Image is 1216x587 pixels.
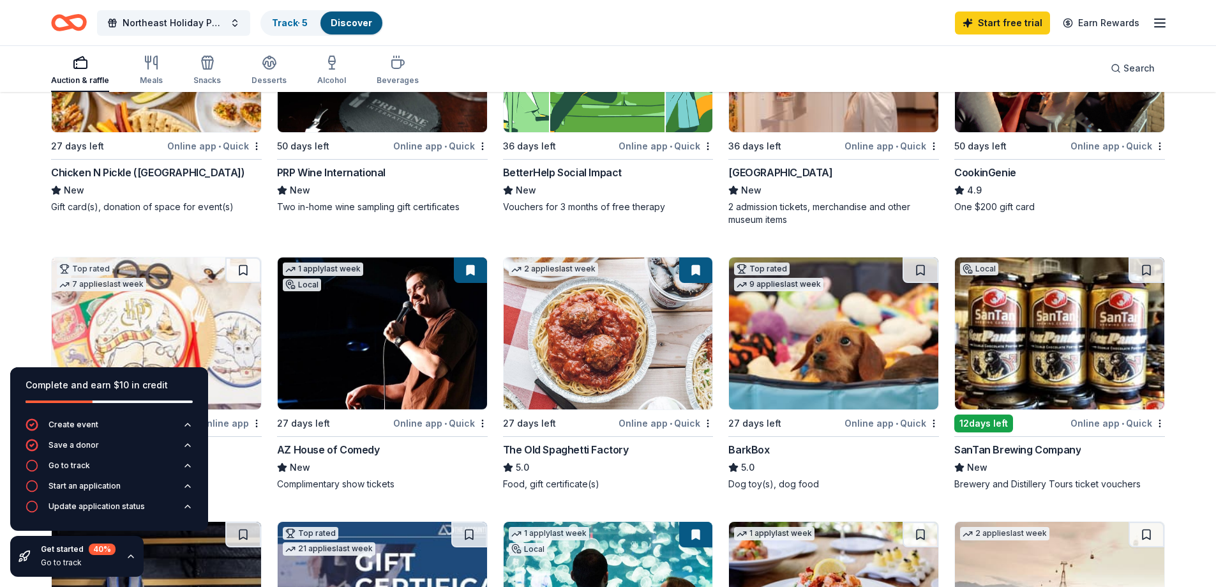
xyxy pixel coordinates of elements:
[260,10,384,36] button: Track· 5Discover
[51,75,109,86] div: Auction & raffle
[444,141,447,151] span: •
[1070,138,1165,154] div: Online app Quick
[51,165,245,180] div: Chicken N Pickle ([GEOGRAPHIC_DATA])
[896,418,898,429] span: •
[728,257,939,491] a: Image for BarkBoxTop rated9 applieslast week27 days leftOnline app•QuickBarkBox5.0Dog toy(s), dog...
[64,183,84,198] span: New
[444,418,447,429] span: •
[955,257,1164,409] img: Image for SanTan Brewing Company
[503,139,556,154] div: 36 days left
[377,50,419,92] button: Beverages
[955,11,1050,34] a: Start free trial
[277,478,488,491] div: Complimentary show tickets
[734,263,790,275] div: Top rated
[97,10,250,36] button: Northeast Holiday Party
[503,257,714,491] a: Image for The Old Spaghetti Factory2 applieslast week27 days leftOnline app•QuickThe Old Spaghett...
[503,201,714,213] div: Vouchers for 3 months of free therapy
[49,501,145,512] div: Update application status
[193,50,221,92] button: Snacks
[140,50,163,92] button: Meals
[728,165,832,180] div: [GEOGRAPHIC_DATA]
[193,75,221,86] div: Snacks
[896,141,898,151] span: •
[277,257,488,491] a: Image for AZ House of Comedy1 applylast weekLocal27 days leftOnline app•QuickAZ House of ComedyNe...
[26,500,193,521] button: Update application status
[57,278,146,291] div: 7 applies last week
[51,139,104,154] div: 27 days left
[960,263,998,275] div: Local
[277,416,330,431] div: 27 days left
[277,165,386,180] div: PRP Wine International
[504,257,713,409] img: Image for The Old Spaghetti Factory
[503,478,714,491] div: Food, gift certificate(s)
[41,544,116,555] div: Get started
[26,418,193,439] button: Create event
[954,415,1013,432] div: 12 days left
[729,257,938,409] img: Image for BarkBox
[619,138,713,154] div: Online app Quick
[49,461,90,471] div: Go to track
[41,558,116,568] div: Go to track
[283,278,321,291] div: Local
[1123,61,1155,76] span: Search
[670,141,672,151] span: •
[317,50,346,92] button: Alcohol
[49,481,121,491] div: Start an application
[741,460,754,475] span: 5.0
[960,527,1049,540] div: 2 applies last week
[49,440,99,450] div: Save a donor
[954,257,1165,491] a: Image for SanTan Brewing CompanyLocal12days leftOnline app•QuickSanTan Brewing CompanyNewBrewery ...
[1122,141,1124,151] span: •
[51,257,262,491] a: Image for Oriental TradingTop rated7 applieslast week29 days leftOnline appOriental Trading4.8Don...
[1055,11,1147,34] a: Earn Rewards
[954,139,1007,154] div: 50 days left
[728,442,769,457] div: BarkBox
[57,263,112,275] div: Top rated
[1100,56,1165,81] button: Search
[290,183,310,198] span: New
[218,141,221,151] span: •
[200,415,262,431] div: Online app
[26,459,193,480] button: Go to track
[1122,418,1124,429] span: •
[844,138,939,154] div: Online app Quick
[954,201,1165,213] div: One $200 gift card
[277,139,329,154] div: 50 days left
[277,201,488,213] div: Two in-home wine sampling gift certificates
[967,183,982,198] span: 4.9
[509,527,589,540] div: 1 apply last week
[954,478,1165,491] div: Brewery and Distillery Tours ticket vouchers
[317,75,346,86] div: Alcohol
[140,75,163,86] div: Meals
[954,165,1016,180] div: CookinGenie
[393,415,488,431] div: Online app Quick
[283,263,363,276] div: 1 apply last week
[741,183,762,198] span: New
[283,542,375,556] div: 21 applies last week
[734,278,823,291] div: 9 applies last week
[272,17,308,28] a: Track· 5
[167,138,262,154] div: Online app Quick
[503,165,622,180] div: BetterHelp Social Impact
[51,8,87,38] a: Home
[51,50,109,92] button: Auction & raffle
[728,416,781,431] div: 27 days left
[503,416,556,431] div: 27 days left
[377,75,419,86] div: Beverages
[844,415,939,431] div: Online app Quick
[516,183,536,198] span: New
[509,543,547,556] div: Local
[278,257,487,409] img: Image for AZ House of Comedy
[26,480,193,500] button: Start an application
[277,442,380,457] div: AZ House of Comedy
[509,263,598,276] div: 2 applies last week
[283,527,338,540] div: Top rated
[251,50,287,92] button: Desserts
[51,201,262,213] div: Gift card(s), donation of space for event(s)
[251,75,287,86] div: Desserts
[290,460,310,475] span: New
[52,257,261,409] img: Image for Oriental Trading
[670,418,672,429] span: •
[954,442,1081,457] div: SanTan Brewing Company
[728,139,781,154] div: 36 days left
